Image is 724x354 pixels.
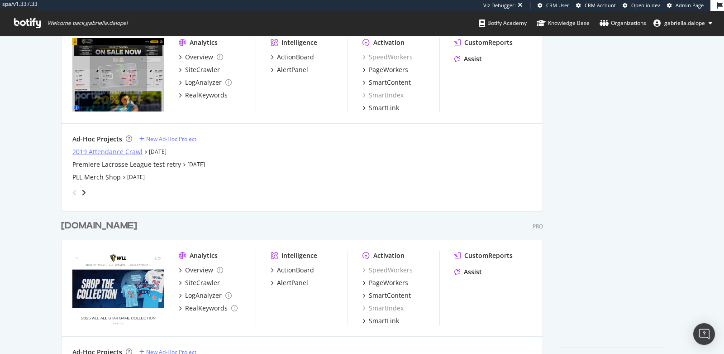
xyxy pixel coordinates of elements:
a: Knowledge Base [537,11,590,35]
a: SmartIndex [362,304,404,313]
a: Premiere Lacrosse League test retry [72,160,181,169]
div: AlertPanel [277,65,308,74]
a: Assist [454,267,482,276]
a: Overview [179,53,223,62]
a: LogAnalyzer [179,78,232,87]
div: ActionBoard [277,266,314,275]
div: angle-right [81,188,87,197]
div: Viz Debugger: [483,2,516,9]
div: PageWorkers [369,65,408,74]
span: CRM User [546,2,569,9]
a: CustomReports [454,38,513,47]
div: Knowledge Base [537,19,590,28]
a: SiteCrawler [179,278,220,287]
a: Admin Page [667,2,704,9]
img: premierlacrosseleague.com [72,38,164,112]
a: RealKeywords [179,91,228,100]
a: PageWorkers [362,278,408,287]
div: Analytics [190,38,218,47]
div: Organizations [600,19,646,28]
div: New Ad-Hoc Project [146,135,196,143]
a: CustomReports [454,251,513,260]
div: Open Intercom Messenger [693,323,715,345]
a: SiteCrawler [179,65,220,74]
div: RealKeywords [185,91,228,100]
div: CustomReports [464,38,513,47]
div: Analytics [190,251,218,260]
a: SmartIndex [362,91,404,100]
a: 2019 Attendance Crawl [72,147,143,156]
div: Assist [464,267,482,276]
div: angle-left [69,185,81,200]
span: CRM Account [585,2,616,9]
a: Botify Academy [479,11,527,35]
a: New Ad-Hoc Project [139,135,196,143]
span: gabriella.dalope [664,19,705,27]
div: LogAnalyzer [185,78,222,87]
div: Botify Academy [479,19,527,28]
a: [DATE] [127,173,145,181]
div: SmartLink [369,103,399,112]
a: SmartContent [362,291,411,300]
div: Overview [185,266,213,275]
a: SpeedWorkers [362,53,413,62]
a: SmartLink [362,316,399,325]
div: Overview [185,53,213,62]
a: AlertPanel [271,65,308,74]
a: PageWorkers [362,65,408,74]
div: [DOMAIN_NAME] [61,219,137,233]
div: SmartContent [369,78,411,87]
img: wllshop.com [72,251,164,325]
div: Activation [373,38,405,47]
div: Intelligence [281,251,317,260]
div: ActionBoard [277,53,314,62]
a: CRM Account [576,2,616,9]
div: RealKeywords [185,304,228,313]
a: [DOMAIN_NAME] [61,219,141,233]
a: [DATE] [187,160,205,168]
div: Intelligence [281,38,317,47]
div: SmartContent [369,291,411,300]
a: Open in dev [623,2,660,9]
div: SmartLink [369,316,399,325]
div: LogAnalyzer [185,291,222,300]
div: SiteCrawler [185,65,220,74]
div: Activation [373,251,405,260]
span: Admin Page [676,2,704,9]
a: SmartLink [362,103,399,112]
div: SiteCrawler [185,278,220,287]
span: Open in dev [631,2,660,9]
div: Pro [533,223,543,230]
div: PageWorkers [369,278,408,287]
a: CRM User [538,2,569,9]
a: LogAnalyzer [179,291,232,300]
a: ActionBoard [271,266,314,275]
a: SmartContent [362,78,411,87]
div: Ad-Hoc Projects [72,135,122,144]
a: PLL Merch Shop [72,173,121,182]
button: gabriella.dalope [646,16,719,30]
a: [DATE] [149,148,167,155]
div: AlertPanel [277,278,308,287]
a: RealKeywords [179,304,238,313]
span: Welcome back, gabriella.dalope ! [48,19,128,27]
a: Assist [454,54,482,63]
a: Organizations [600,11,646,35]
a: ActionBoard [271,53,314,62]
div: CustomReports [464,251,513,260]
a: SpeedWorkers [362,266,413,275]
a: Overview [179,266,223,275]
a: AlertPanel [271,278,308,287]
div: Assist [464,54,482,63]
